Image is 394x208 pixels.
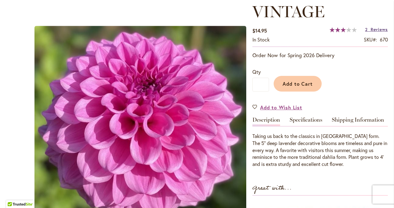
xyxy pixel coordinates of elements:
[252,117,280,126] a: Description
[5,186,22,203] iframe: Launch Accessibility Center
[290,117,322,126] a: Specifications
[283,80,313,87] span: Add to Cart
[364,36,377,43] strong: SKU
[330,27,357,32] div: 60%
[252,183,292,193] strong: Great with...
[252,2,325,21] span: VINTAGE
[252,27,267,34] span: $14.95
[365,26,388,32] a: 2 Reviews
[252,117,388,168] div: Detailed Product Info
[252,104,302,111] a: Add to Wish List
[365,26,368,32] span: 2
[260,104,302,111] span: Add to Wish List
[252,69,261,75] span: Qty
[371,26,388,32] span: Reviews
[252,52,388,59] p: Order Now for Spring 2026 Delivery
[380,36,388,43] div: 670
[252,36,270,43] span: In stock
[332,117,384,126] a: Shipping Information
[252,133,388,168] p: Taking us back to the classics in [GEOGRAPHIC_DATA] form. The 5" deep lavender decorative blooms ...
[252,36,270,43] div: Availability
[274,76,322,92] button: Add to Cart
